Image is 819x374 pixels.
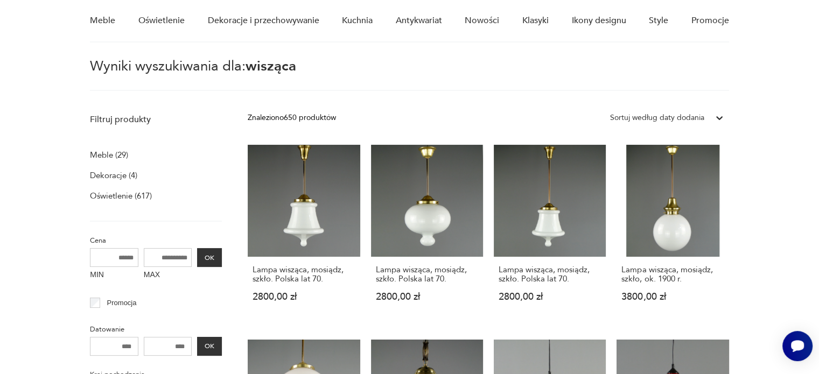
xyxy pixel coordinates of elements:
[144,267,192,284] label: MAX
[90,188,152,203] a: Oświetlenie (617)
[621,292,724,301] p: 3800,00 zł
[248,145,360,322] a: Lampa wisząca, mosiądz, szkło. Polska lat 70.Lampa wisząca, mosiądz, szkło. Polska lat 70.2800,00 zł
[621,265,724,284] h3: Lampa wisząca, mosiądz, szkło, ok. 1900 r.
[246,57,296,76] span: wisząca
[107,297,137,309] p: Promocja
[376,265,478,284] h3: Lampa wisząca, mosiądz, szkło. Polska lat 70.
[610,112,704,124] div: Sortuj według daty dodania
[90,114,222,125] p: Filtruj produkty
[90,267,138,284] label: MIN
[494,145,606,322] a: Lampa wisząca, mosiądz, szkło. Polska lat 70.Lampa wisząca, mosiądz, szkło. Polska lat 70.2800,00 zł
[90,168,137,183] a: Dekoracje (4)
[197,248,222,267] button: OK
[499,265,601,284] h3: Lampa wisząca, mosiądz, szkło. Polska lat 70.
[90,235,222,246] p: Cena
[376,292,478,301] p: 2800,00 zł
[499,292,601,301] p: 2800,00 zł
[248,112,336,124] div: Znaleziono 650 produktów
[617,145,729,322] a: Lampa wisząca, mosiądz, szkło, ok. 1900 r.Lampa wisząca, mosiądz, szkło, ok. 1900 r.3800,00 zł
[197,337,222,356] button: OK
[371,145,483,322] a: Lampa wisząca, mosiądz, szkło. Polska lat 70.Lampa wisząca, mosiądz, szkło. Polska lat 70.2800,00 zł
[90,323,222,335] p: Datowanie
[782,331,813,361] iframe: Smartsupp widget button
[90,60,729,91] p: Wyniki wyszukiwania dla:
[90,147,128,163] a: Meble (29)
[253,265,355,284] h3: Lampa wisząca, mosiądz, szkło. Polska lat 70.
[253,292,355,301] p: 2800,00 zł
